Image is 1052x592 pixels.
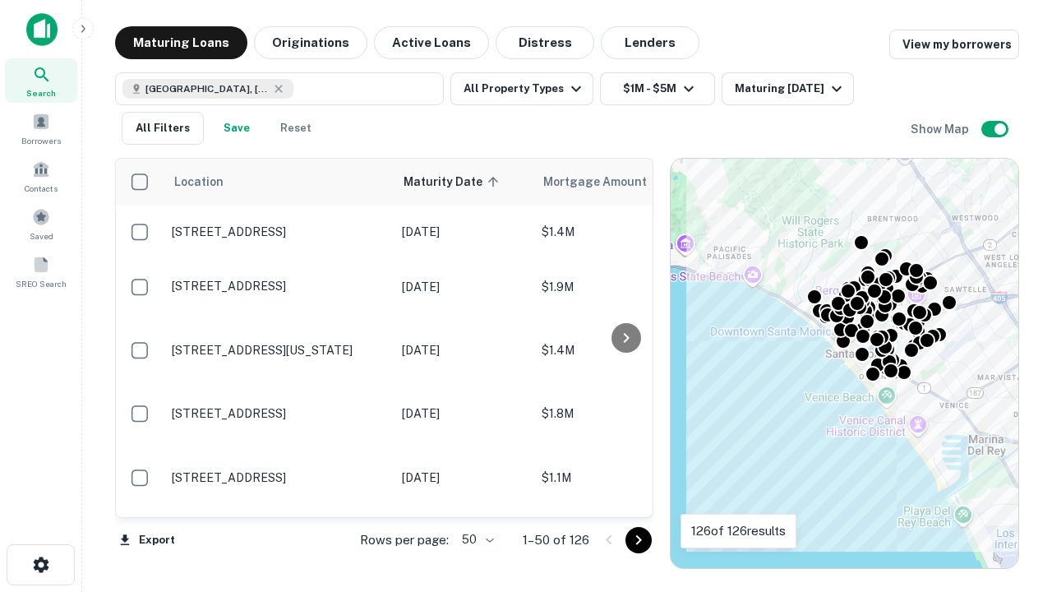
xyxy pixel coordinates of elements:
p: $1.1M [542,469,706,487]
div: 50 [455,528,496,552]
span: Search [26,86,56,99]
p: $1.8M [542,405,706,423]
button: $1M - $5M [600,72,715,105]
p: 126 of 126 results [691,521,786,541]
button: Distress [496,26,594,59]
a: Contacts [5,154,77,198]
p: [STREET_ADDRESS] [172,224,385,239]
th: Mortgage Amount [533,159,714,205]
p: [DATE] [402,469,525,487]
div: 0 0 [671,159,1018,568]
span: SREO Search [16,277,67,290]
span: Contacts [25,182,58,195]
p: [STREET_ADDRESS] [172,279,385,294]
a: Search [5,58,77,103]
p: $1.4M [542,223,706,241]
span: Borrowers [21,134,61,147]
button: Lenders [601,26,699,59]
a: View my borrowers [889,30,1019,59]
p: [DATE] [402,278,525,296]
a: SREO Search [5,249,77,294]
button: Originations [254,26,367,59]
a: Borrowers [5,106,77,150]
button: Go to next page [625,527,652,553]
span: [GEOGRAPHIC_DATA], [GEOGRAPHIC_DATA], [GEOGRAPHIC_DATA] [145,81,269,96]
p: [DATE] [402,223,525,241]
a: Saved [5,201,77,246]
p: 1–50 of 126 [523,530,589,550]
p: [STREET_ADDRESS] [172,406,385,421]
button: Maturing [DATE] [722,72,854,105]
th: Location [164,159,394,205]
p: $1.9M [542,278,706,296]
button: [GEOGRAPHIC_DATA], [GEOGRAPHIC_DATA], [GEOGRAPHIC_DATA] [115,72,444,105]
button: Maturing Loans [115,26,247,59]
p: [DATE] [402,405,525,423]
button: Save your search to get updates of matches that match your search criteria. [210,112,263,145]
p: $1.4M [542,341,706,359]
span: Maturity Date [404,172,504,192]
div: Maturing [DATE] [735,79,847,99]
button: Active Loans [374,26,489,59]
p: [STREET_ADDRESS] [172,470,385,485]
p: [DATE] [402,341,525,359]
span: Saved [30,229,53,243]
span: Location [173,172,224,192]
button: Reset [270,112,322,145]
p: Rows per page: [360,530,449,550]
h6: Show Map [911,120,971,138]
button: All Property Types [450,72,593,105]
button: Export [115,528,179,553]
button: All Filters [122,112,204,145]
iframe: Chat Widget [970,460,1052,539]
p: [STREET_ADDRESS][US_STATE] [172,343,385,358]
img: capitalize-icon.png [26,13,58,46]
span: Mortgage Amount [543,172,668,192]
th: Maturity Date [394,159,533,205]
